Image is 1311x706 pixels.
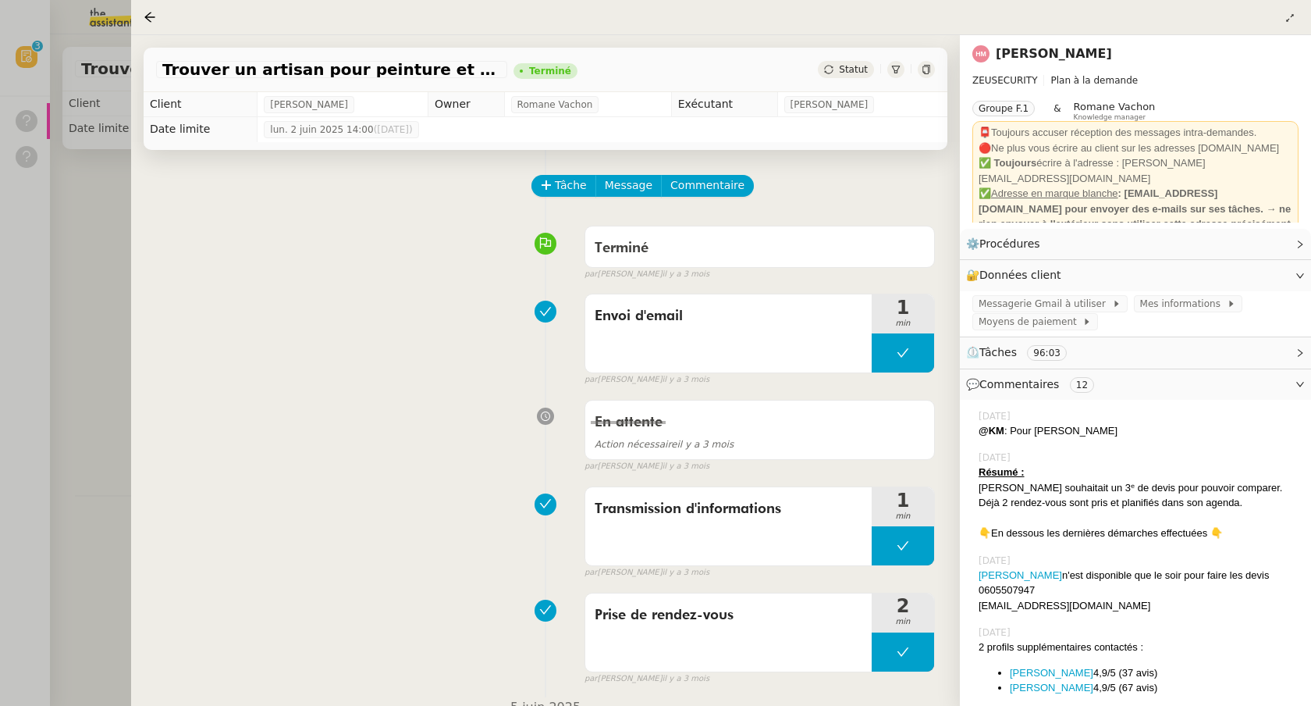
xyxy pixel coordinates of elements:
[979,526,1299,541] div: 👇En dessous les dernières démarches effectuées 👇
[979,237,1040,250] span: Procédures
[595,439,677,450] span: Action nécessaire
[584,373,598,387] span: par
[872,597,934,615] span: 2
[972,45,989,62] img: svg
[1010,680,1299,696] li: 4,9/5 (67 avis)
[374,124,413,135] span: ([DATE])
[979,157,1036,169] strong: ✅ Toujours
[791,97,869,112] span: [PERSON_NAME]
[605,176,652,194] span: Message
[979,584,1035,596] span: 0605507947
[1074,101,1156,112] span: Romane Vachon
[979,569,1062,581] a: [PERSON_NAME]
[960,260,1311,291] div: 🔐Données client
[966,346,1080,358] span: ⏲️
[979,425,1004,437] strong: @KM
[584,672,709,686] small: [PERSON_NAME]
[663,566,710,579] span: il y a 3 mois
[595,175,662,197] button: Message
[960,229,1311,259] div: ⚙️Procédures
[979,466,1025,478] u: Résumé :
[966,235,1047,253] span: ⚙️
[270,97,348,112] span: [PERSON_NAME]
[584,672,598,686] span: par
[584,373,709,387] small: [PERSON_NAME]
[979,568,1299,583] div: n'est disponible que le soir pour faire les devis
[661,175,754,197] button: Commentaire
[979,480,1299,511] div: [PERSON_NAME] souhaitait un 3ᵉ de devis pour pouvoir comparer. Déjà 2 rendez-vous sont pris et pl...
[663,373,710,387] span: il y a 3 mois
[595,604,862,627] span: Prise de rendez-vous
[671,92,777,117] td: Exécutant
[584,566,709,579] small: [PERSON_NAME]
[979,296,1112,312] span: Messagerie Gmail à utiliser
[584,460,709,473] small: [PERSON_NAME]
[529,66,571,76] div: Terminé
[872,317,934,330] span: min
[428,92,505,117] td: Owner
[517,97,593,112] span: Romane Vachon
[584,268,598,281] span: par
[996,46,1112,61] a: [PERSON_NAME]
[531,175,596,197] button: Tâche
[595,305,862,328] span: Envoi d'email
[584,268,709,281] small: [PERSON_NAME]
[584,566,598,579] span: par
[972,75,1037,86] span: ZEUSECURITY
[1010,682,1093,694] a: [PERSON_NAME]
[960,337,1311,368] div: ⏲️Tâches 96:03
[979,626,1014,640] span: [DATE]
[979,187,1291,230] strong: : [EMAIL_ADDRESS][DOMAIN_NAME] pour envoyer des e-mails sur ses tâches. → ne rien envoyer à l'ext...
[960,369,1311,400] div: 💬Commentaires 12
[979,640,1299,655] div: 2 profils supplémentaires contactés :
[979,346,1017,358] span: Tâches
[595,241,648,255] span: Terminé
[979,125,1292,141] div: 📮Toujours accuser réception des messages intra-demandes.
[872,510,934,523] span: min
[1074,113,1146,122] span: Knowledge manager
[966,378,1100,390] span: 💬
[1027,345,1067,361] nz-tag: 96:03
[979,155,1292,186] div: écrire à l'adresse : [PERSON_NAME][EMAIL_ADDRESS][DOMAIN_NAME]
[979,141,1292,156] div: 🔴Ne plus vous écrire au client sur les adresses [DOMAIN_NAME]
[872,615,934,629] span: min
[1074,101,1156,121] app-user-label: Knowledge manager
[1053,101,1061,121] span: &
[663,268,710,281] span: il y a 3 mois
[979,554,1014,568] span: [DATE]
[979,600,1150,612] span: [EMAIL_ADDRESS][DOMAIN_NAME]
[872,298,934,317] span: 1
[144,92,258,117] td: Client
[979,451,1014,465] span: [DATE]
[270,122,412,137] span: lun. 2 juin 2025 14:00
[991,187,1118,199] u: Adresse en marque blanche
[966,266,1068,284] span: 🔐
[1010,667,1093,679] a: [PERSON_NAME]
[972,101,1035,116] nz-tag: Groupe F.1
[979,378,1059,390] span: Commentaires
[1050,75,1138,86] span: Plan à la demande
[979,269,1061,281] span: Données client
[1010,665,1299,681] li: 4,9/5 (37 avis)
[162,62,501,77] span: Trouver un artisan pour peinture et carrelage
[663,460,710,473] span: il y a 3 mois
[979,423,1299,439] div: : Pour [PERSON_NAME]
[584,460,598,473] span: par
[595,415,663,430] span: En attente
[979,187,991,199] strong: ✅
[144,117,258,142] td: Date limite
[663,672,710,686] span: il y a 3 mois
[872,491,934,510] span: 1
[555,176,587,194] span: Tâche
[839,64,868,75] span: Statut
[979,314,1082,330] span: Moyens de paiement
[595,497,862,521] span: Transmission d'informations
[595,439,734,450] span: il y a 3 mois
[1140,296,1227,312] span: Mes informations
[979,409,1014,423] span: [DATE]
[670,176,744,194] span: Commentaire
[1070,377,1094,393] nz-tag: 12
